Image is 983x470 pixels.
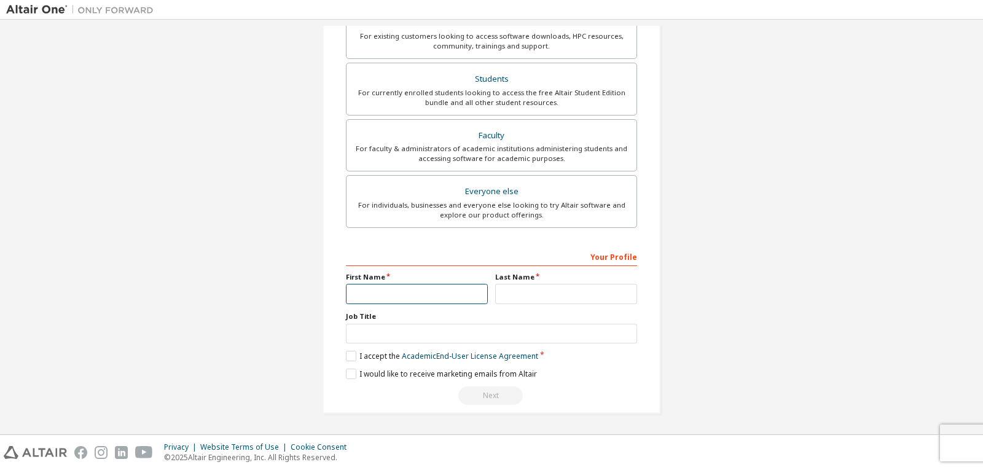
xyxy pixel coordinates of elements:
[346,369,537,379] label: I would like to receive marketing emails from Altair
[115,446,128,459] img: linkedin.svg
[354,200,629,220] div: For individuals, businesses and everyone else looking to try Altair software and explore our prod...
[95,446,108,459] img: instagram.svg
[135,446,153,459] img: youtube.svg
[6,4,160,16] img: Altair One
[200,442,291,452] div: Website Terms of Use
[74,446,87,459] img: facebook.svg
[402,351,538,361] a: Academic End-User License Agreement
[346,272,488,282] label: First Name
[354,127,629,144] div: Faculty
[354,183,629,200] div: Everyone else
[4,446,67,459] img: altair_logo.svg
[354,88,629,108] div: For currently enrolled students looking to access the free Altair Student Edition bundle and all ...
[354,31,629,51] div: For existing customers looking to access software downloads, HPC resources, community, trainings ...
[291,442,354,452] div: Cookie Consent
[346,311,637,321] label: Job Title
[495,272,637,282] label: Last Name
[164,442,200,452] div: Privacy
[164,452,354,463] p: © 2025 Altair Engineering, Inc. All Rights Reserved.
[354,144,629,163] div: For faculty & administrators of academic institutions administering students and accessing softwa...
[346,246,637,266] div: Your Profile
[346,386,637,405] div: Read and acccept EULA to continue
[354,71,629,88] div: Students
[346,351,538,361] label: I accept the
